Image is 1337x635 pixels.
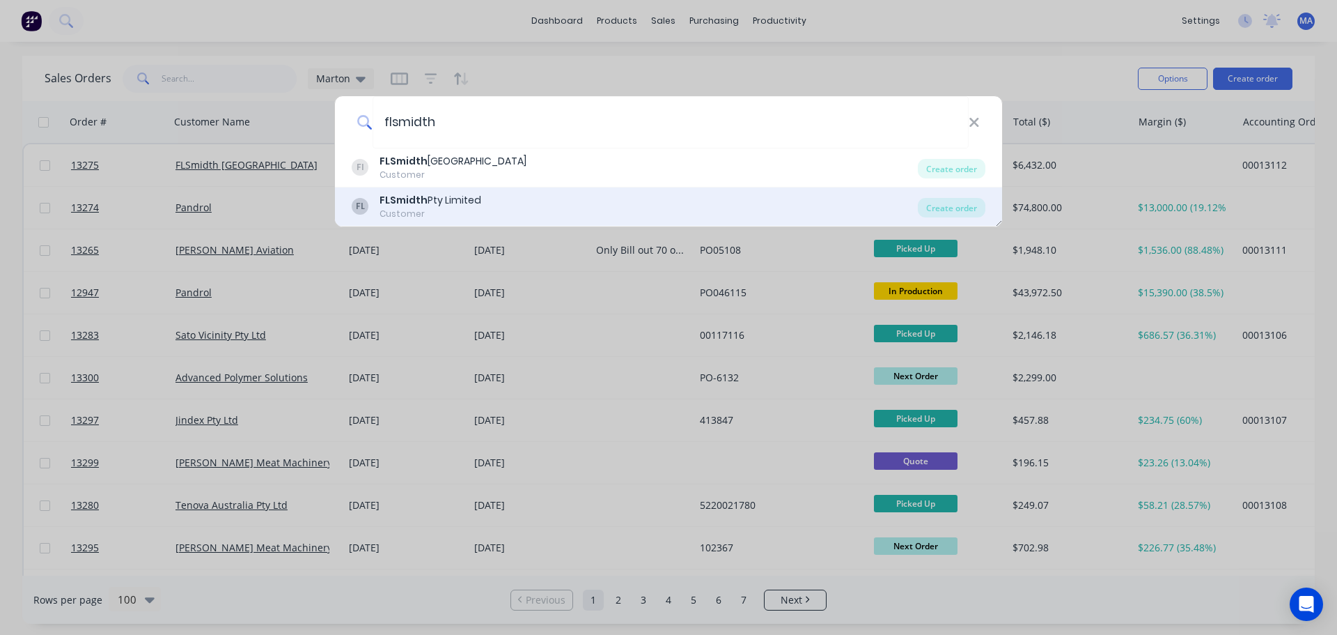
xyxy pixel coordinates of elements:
[373,96,969,148] input: Enter a customer name to create a new order...
[918,159,985,178] div: Create order
[380,154,428,168] b: FLSmidth
[918,198,985,217] div: Create order
[380,193,428,207] b: FLSmidth
[380,208,481,220] div: Customer
[352,159,368,176] div: FI
[352,198,368,215] div: FL
[380,193,481,208] div: Pty Limited
[380,154,526,169] div: [GEOGRAPHIC_DATA]
[380,169,526,181] div: Customer
[1290,588,1323,621] div: Open Intercom Messenger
